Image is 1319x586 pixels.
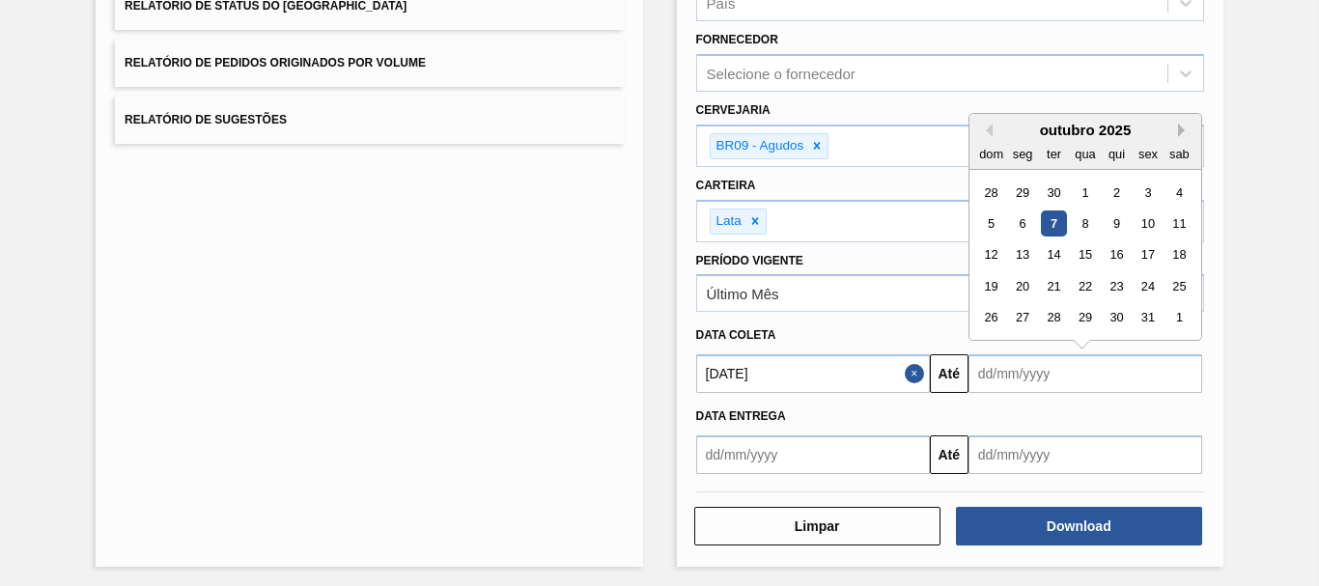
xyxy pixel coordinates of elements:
[1104,210,1130,237] div: Choose quinta-feira, 9 de outubro de 2025
[1072,180,1098,206] div: Choose quarta-feira, 1 de outubro de 2025
[1135,305,1161,331] div: Choose sexta-feira, 31 de outubro de 2025
[696,254,803,267] label: Período Vigente
[696,328,776,342] span: Data coleta
[979,124,993,137] button: Previous Month
[1041,305,1067,331] div: Choose terça-feira, 28 de outubro de 2025
[1135,273,1161,299] div: Choose sexta-feira, 24 de outubro de 2025
[978,210,1004,237] div: Choose domingo, 5 de outubro de 2025
[1041,273,1067,299] div: Choose terça-feira, 21 de outubro de 2025
[930,354,968,393] button: Até
[1072,141,1098,167] div: qua
[1072,242,1098,268] div: Choose quarta-feira, 15 de outubro de 2025
[1104,242,1130,268] div: Choose quinta-feira, 16 de outubro de 2025
[1072,273,1098,299] div: Choose quarta-feira, 22 de outubro de 2025
[978,242,1004,268] div: Choose domingo, 12 de outubro de 2025
[978,141,1004,167] div: dom
[1072,305,1098,331] div: Choose quarta-feira, 29 de outubro de 2025
[1009,273,1035,299] div: Choose segunda-feira, 20 de outubro de 2025
[711,209,744,234] div: Lata
[125,56,426,70] span: Relatório de Pedidos Originados por Volume
[1104,180,1130,206] div: Choose quinta-feira, 2 de outubro de 2025
[1135,180,1161,206] div: Choose sexta-feira, 3 de outubro de 2025
[1072,210,1098,237] div: Choose quarta-feira, 8 de outubro de 2025
[1166,210,1193,237] div: Choose sábado, 11 de outubro de 2025
[1135,242,1161,268] div: Choose sexta-feira, 17 de outubro de 2025
[968,354,1202,393] input: dd/mm/yyyy
[1166,242,1193,268] div: Choose sábado, 18 de outubro de 2025
[696,103,771,117] label: Cervejaria
[1009,180,1035,206] div: Choose segunda-feira, 29 de setembro de 2025
[1041,180,1067,206] div: Choose terça-feira, 30 de setembro de 2025
[1009,305,1035,331] div: Choose segunda-feira, 27 de outubro de 2025
[1166,273,1193,299] div: Choose sábado, 25 de outubro de 2025
[969,122,1201,138] div: outubro 2025
[1041,141,1067,167] div: ter
[1135,210,1161,237] div: Choose sexta-feira, 10 de outubro de 2025
[975,177,1194,333] div: month 2025-10
[1041,210,1067,237] div: Choose terça-feira, 7 de outubro de 2025
[125,113,287,126] span: Relatório de Sugestões
[696,435,930,474] input: dd/mm/yyyy
[696,354,930,393] input: dd/mm/yyyy
[1009,210,1035,237] div: Choose segunda-feira, 6 de outubro de 2025
[1104,273,1130,299] div: Choose quinta-feira, 23 de outubro de 2025
[978,273,1004,299] div: Choose domingo, 19 de outubro de 2025
[978,180,1004,206] div: Choose domingo, 28 de setembro de 2025
[1009,141,1035,167] div: seg
[956,507,1202,545] button: Download
[1166,141,1193,167] div: sab
[115,97,623,144] button: Relatório de Sugestões
[1135,141,1161,167] div: sex
[978,305,1004,331] div: Choose domingo, 26 de outubro de 2025
[707,66,856,82] div: Selecione o fornecedor
[696,409,786,423] span: Data Entrega
[1009,242,1035,268] div: Choose segunda-feira, 13 de outubro de 2025
[1178,124,1192,137] button: Next Month
[707,286,779,302] div: Último Mês
[968,435,1202,474] input: dd/mm/yyyy
[1166,305,1193,331] div: Choose sábado, 1 de novembro de 2025
[1104,305,1130,331] div: Choose quinta-feira, 30 de outubro de 2025
[696,179,756,192] label: Carteira
[1041,242,1067,268] div: Choose terça-feira, 14 de outubro de 2025
[930,435,968,474] button: Até
[905,354,930,393] button: Close
[711,134,807,158] div: BR09 - Agudos
[694,507,940,545] button: Limpar
[1166,180,1193,206] div: Choose sábado, 4 de outubro de 2025
[1104,141,1130,167] div: qui
[696,33,778,46] label: Fornecedor
[115,40,623,87] button: Relatório de Pedidos Originados por Volume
